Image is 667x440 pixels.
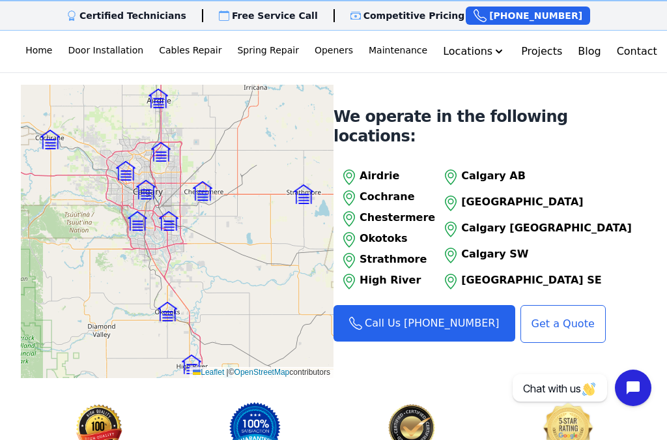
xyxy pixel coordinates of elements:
a: Call Us [PHONE_NUMBER] [333,305,515,342]
button: Locations [438,38,511,65]
p: Calgary SW [461,246,632,262]
a: Chestermere [339,209,435,229]
p: Competitive Pricing [363,9,465,22]
p: Free Service Call [232,9,318,22]
span: | [227,368,229,377]
a: [PHONE_NUMBER] [466,7,590,25]
p: Okotoks [360,231,435,246]
a: Door Installation [63,38,149,65]
a: OpenStreetMap [234,368,290,377]
img: Marker [149,89,168,108]
p: High River [360,272,435,288]
a: Spring Repair [232,38,304,65]
img: Marker [40,130,60,149]
img: Marker [136,180,156,199]
a: Projects [516,38,567,65]
img: Marker [294,184,313,204]
a: [GEOGRAPHIC_DATA] [440,193,632,214]
p: Cochrane [360,189,435,205]
a: Get a Quote [520,305,606,343]
a: Home [20,38,57,65]
p: Certified Technicians [79,9,186,22]
h4: We operate in the following locations: [333,107,646,146]
p: Calgary [GEOGRAPHIC_DATA] [461,220,632,236]
a: Okotoks [339,229,435,250]
img: Marker [116,161,135,181]
a: Contact [612,38,662,65]
a: Maintenance [363,38,433,65]
a: [GEOGRAPHIC_DATA] SE [440,271,632,292]
img: Marker [159,211,178,231]
a: Calgary [GEOGRAPHIC_DATA] [440,219,632,240]
a: Strathmore [339,250,435,271]
p: Strathmore [360,252,435,267]
a: Calgary AB [440,167,632,188]
p: Airdrie [360,168,435,184]
img: Marker [128,211,147,231]
img: Marker [193,181,212,201]
img: Marker [158,302,177,321]
a: Airdrie [339,167,435,188]
img: Marker [182,355,201,374]
img: Marker [151,142,171,162]
a: Blog [573,38,606,65]
a: Leaflet [193,368,224,377]
div: © contributors [190,367,333,378]
p: [GEOGRAPHIC_DATA] [461,194,632,210]
p: [GEOGRAPHIC_DATA] SE [461,272,632,288]
a: High River [339,271,435,292]
p: Calgary AB [461,168,632,184]
a: Openers [309,38,358,65]
a: Cochrane [339,188,435,209]
a: Cables Repair [154,38,227,65]
a: Calgary SW [440,245,632,266]
p: Chestermere [360,210,435,226]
